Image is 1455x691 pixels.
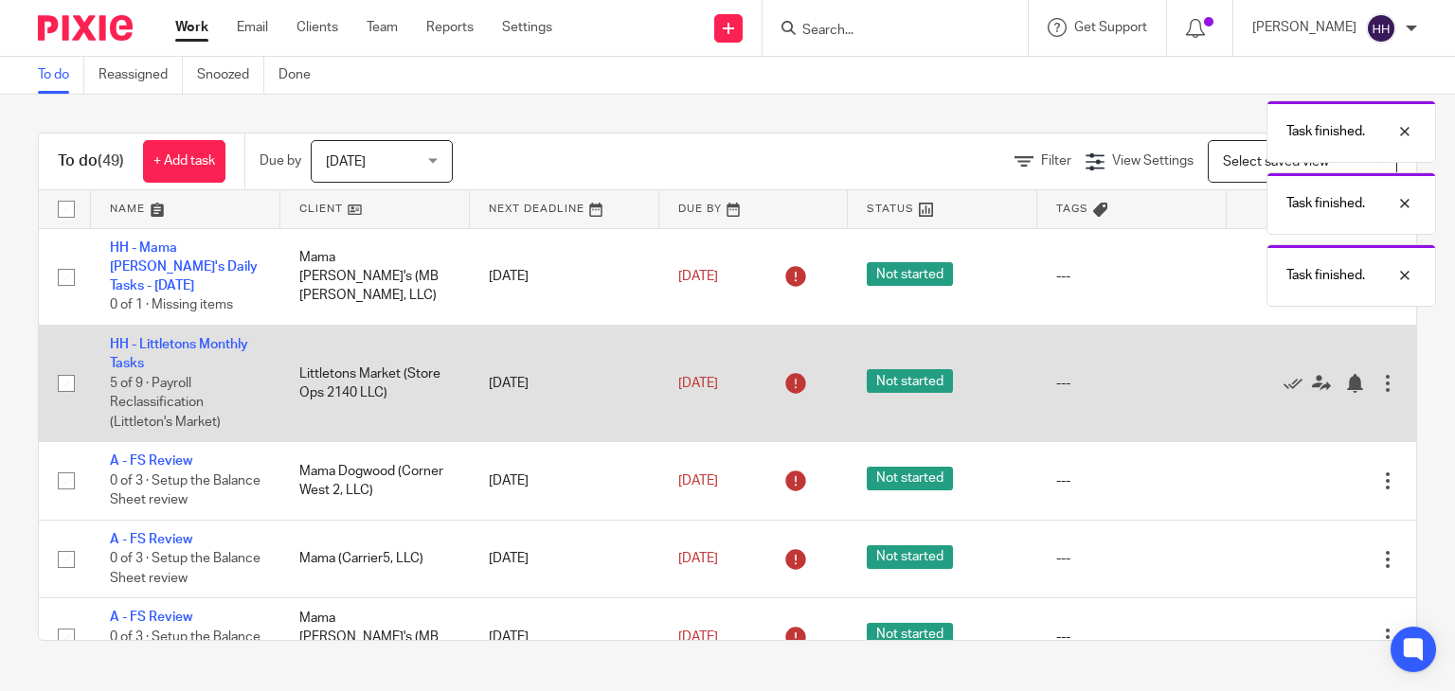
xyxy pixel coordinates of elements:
[110,474,260,507] span: 0 of 3 · Setup the Balance Sheet review
[99,57,183,94] a: Reassigned
[678,474,718,487] span: [DATE]
[470,520,659,597] td: [DATE]
[867,623,953,647] span: Not started
[1056,549,1208,568] div: ---
[470,442,659,520] td: [DATE]
[296,18,338,37] a: Clients
[110,454,192,468] a: A - FS Review
[260,151,301,170] p: Due by
[110,552,260,585] span: 0 of 3 · Setup the Balance Sheet review
[110,533,192,546] a: A - FS Review
[1366,13,1396,44] img: svg%3E
[278,57,325,94] a: Done
[1286,194,1365,213] p: Task finished.
[326,155,366,168] span: [DATE]
[470,326,659,442] td: [DATE]
[1286,266,1365,285] p: Task finished.
[110,299,233,312] span: 0 of 1 · Missing items
[426,18,474,37] a: Reports
[678,270,718,283] span: [DATE]
[470,228,659,326] td: [DATE]
[280,326,470,442] td: Littletons Market (Store Ops 2140 LLC)
[1286,122,1365,141] p: Task finished.
[110,377,221,429] span: 5 of 9 · Payroll Reclassification (Littleton's Market)
[867,545,953,569] span: Not started
[280,442,470,520] td: Mama Dogwood (Corner West 2, LLC)
[98,153,124,168] span: (49)
[38,57,84,94] a: To do
[502,18,552,37] a: Settings
[197,57,264,94] a: Snoozed
[110,630,260,664] span: 0 of 3 · Setup the Balance Sheet review
[1284,374,1312,393] a: Mark as done
[1056,374,1208,393] div: ---
[367,18,398,37] a: Team
[110,338,248,370] a: HH - Littletons Monthly Tasks
[867,467,953,490] span: Not started
[237,18,268,37] a: Email
[58,151,124,171] h1: To do
[678,552,718,565] span: [DATE]
[470,598,659,676] td: [DATE]
[38,15,133,41] img: Pixie
[1056,471,1208,490] div: ---
[143,140,225,183] a: + Add task
[280,520,470,597] td: Mama (Carrier5, LLC)
[867,369,953,393] span: Not started
[280,598,470,676] td: Mama [PERSON_NAME]'s (MB [PERSON_NAME], LLC)
[678,377,718,390] span: [DATE]
[1056,628,1208,647] div: ---
[110,241,258,293] a: HH - Mama [PERSON_NAME]'s Daily Tasks - [DATE]
[110,611,192,624] a: A - FS Review
[678,630,718,644] span: [DATE]
[175,18,208,37] a: Work
[280,228,470,326] td: Mama [PERSON_NAME]'s (MB [PERSON_NAME], LLC)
